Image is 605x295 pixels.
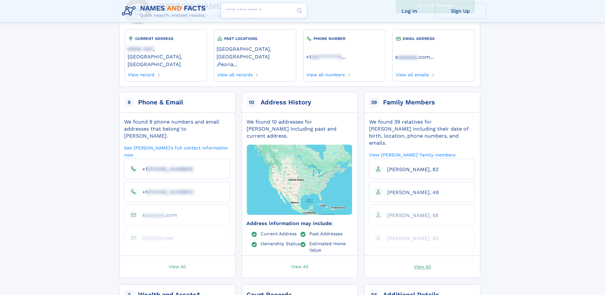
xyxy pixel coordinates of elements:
input: search input [221,3,307,18]
div: EMAIL ADDRESS [395,35,472,42]
a: Ownership Status [261,241,300,246]
a: Log In [384,3,435,19]
a: 61616-1347, [GEOGRAPHIC_DATA], [GEOGRAPHIC_DATA] [128,45,204,67]
span: View All [291,263,308,269]
a: View record [128,70,155,77]
span: [PERSON_NAME], 48 [387,189,439,195]
a: ... [306,54,382,60]
div: We found 9 phone numbers and email addresses that belong to [PERSON_NAME]. [124,118,230,140]
img: Map with markers on addresses Irene C Mcevers [236,126,363,233]
a: +1[PHONE_NUMBER] [137,166,193,172]
span: [PERSON_NAME], 82 [387,166,439,172]
span: aaaaaaa [144,235,164,241]
a: Peoria... [218,61,237,67]
a: View All [361,256,483,278]
span: [PERSON_NAME], 58 [387,212,439,218]
a: Estimated Home Value [309,241,352,252]
span: [PERSON_NAME], 50 [387,235,439,241]
a: iaaaaaaa.net [137,235,173,241]
a: ... [395,54,472,60]
a: [PERSON_NAME], 58 [382,212,439,218]
a: View All [239,256,361,278]
div: CURRENT ADDRESS [128,35,204,42]
img: Logo Names and Facts [119,3,211,20]
span: [PHONE_NUMBER] [147,166,193,172]
a: Sign Up [435,3,486,19]
div: PAST LOCATIONS [217,35,293,42]
div: Address information may include: [247,220,352,227]
a: View all records [217,70,253,77]
a: [PERSON_NAME], 48 [382,189,439,195]
span: 61616-1347 [128,46,153,52]
div: PHONE NUMBER [306,35,382,42]
a: [PERSON_NAME], 82 [382,166,439,172]
a: View all numbers [306,70,345,77]
button: Search Button [292,3,307,19]
span: View All [169,263,186,269]
a: saaaaaaa.com [137,212,177,218]
div: We found 10 addresses for [PERSON_NAME] including past and current address. [247,118,352,140]
div: We found 39 relatives for [PERSON_NAME] including their date of birth, location, phone numbers, a... [369,118,475,147]
a: +1[PHONE_NUMBER] [137,189,193,195]
a: View All [116,256,238,278]
span: aaaaaaa [145,212,165,218]
a: [GEOGRAPHIC_DATA], [GEOGRAPHIC_DATA] [217,45,293,60]
span: View All [414,263,431,269]
span: 10 [247,97,257,108]
a: Past Addresses [309,231,343,236]
span: [PHONE_NUMBER] [147,189,193,195]
div: Address History [261,98,311,107]
a: View all emails [395,70,429,77]
span: 9 [124,97,134,108]
a: Current Address [261,231,297,236]
div: Phone & Email [138,98,183,107]
span: aaaaaaa [398,54,418,60]
a: See [PERSON_NAME]'s full contact information now [124,145,230,158]
span: 39 [369,97,379,108]
a: saaaaaaa.com [395,53,430,60]
a: View [PERSON_NAME]' family members [369,152,455,158]
a: [PERSON_NAME], 50 [382,235,439,241]
div: Family Members [383,98,435,107]
div: , [217,42,293,70]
